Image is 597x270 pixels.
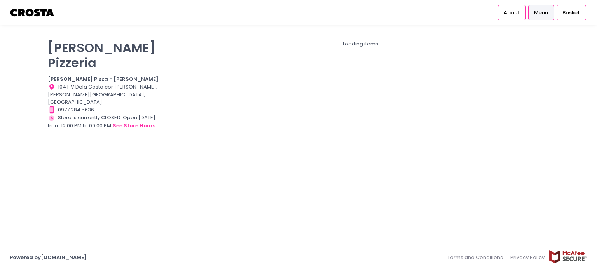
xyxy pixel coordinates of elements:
[498,5,526,20] a: About
[534,9,548,17] span: Menu
[10,254,87,261] a: Powered by[DOMAIN_NAME]
[176,40,549,48] div: Loading items...
[447,250,507,265] a: Terms and Conditions
[48,83,166,106] div: 104 HV Dela Costa cor [PERSON_NAME], [PERSON_NAME][GEOGRAPHIC_DATA], [GEOGRAPHIC_DATA]
[507,250,549,265] a: Privacy Policy
[48,114,166,130] div: Store is currently CLOSED. Open [DATE] from 12:00 PM to 09:00 PM
[504,9,520,17] span: About
[48,40,166,70] p: [PERSON_NAME] Pizzeria
[548,250,587,263] img: mcafee-secure
[528,5,554,20] a: Menu
[10,6,55,19] img: logo
[562,9,580,17] span: Basket
[48,75,159,83] b: [PERSON_NAME] Pizza - [PERSON_NAME]
[48,106,166,114] div: 0977 284 5636
[112,122,156,130] button: see store hours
